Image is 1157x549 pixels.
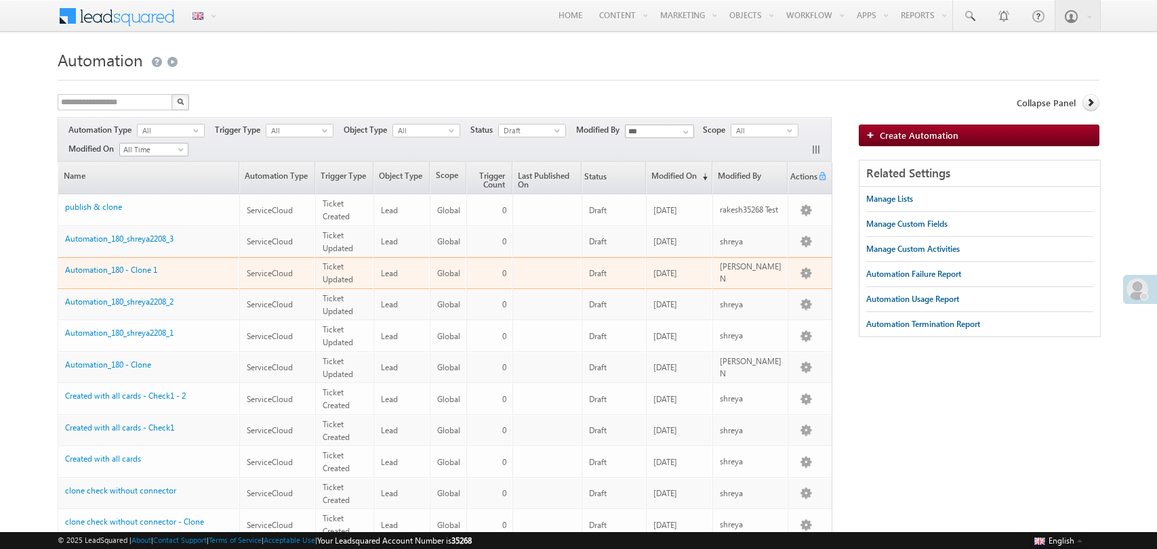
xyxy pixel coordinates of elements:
[437,425,460,435] span: Global
[247,394,293,404] span: ServiceCloud
[247,520,293,530] span: ServiceCloud
[381,236,398,246] span: Lead
[470,124,498,136] span: Status
[589,457,607,467] span: Draft
[68,143,119,155] span: Modified On
[247,205,293,215] span: ServiceCloud
[266,125,322,137] span: All
[323,419,350,442] span: Ticket Created
[502,520,506,530] span: 0
[554,127,565,133] span: select
[323,293,353,316] span: Ticket Updated
[323,482,350,505] span: Ticket Created
[65,297,174,307] a: Automation_180_shreya2208_2
[866,262,961,286] a: Automation Failure Report
[65,422,174,433] a: Created with all cards - Check1
[437,299,460,309] span: Global
[381,394,398,404] span: Lead
[317,535,472,546] span: Your Leadsquared Account Number is
[502,268,506,278] span: 0
[866,318,980,330] div: Automation Termination Report
[653,331,677,341] span: [DATE]
[703,124,731,136] span: Scope
[589,520,607,530] span: Draft
[720,261,782,285] div: [PERSON_NAME] N
[589,362,607,372] span: Draft
[437,520,460,530] span: Global
[437,331,460,341] span: Global
[589,394,607,404] span: Draft
[65,454,141,464] a: Created with all cards
[65,328,174,338] a: Automation_180_shreya2208_1
[502,331,506,341] span: 0
[787,127,798,133] span: select
[65,391,186,401] a: Created with all cards - Check1 - 2
[866,193,913,205] div: Manage Lists
[582,163,607,193] span: Status
[502,457,506,467] span: 0
[247,425,293,435] span: ServiceCloud
[1017,97,1076,109] span: Collapse Panel
[65,202,122,212] a: publish & clone
[381,520,398,530] span: Lead
[68,124,137,136] span: Automation Type
[713,162,787,194] a: Modified By
[120,144,184,156] span: All Time
[720,487,782,500] div: shreya
[381,268,398,278] span: Lead
[859,160,1100,187] div: Related Settings
[323,198,350,221] span: Ticket Created
[153,535,207,544] a: Contact Support
[65,234,174,244] a: Automation_180_shreya2208_3
[381,299,398,309] span: Lead
[866,218,948,230] div: Manage Custom Fields
[502,394,506,404] span: 0
[437,268,460,278] span: Global
[653,236,677,246] span: [DATE]
[653,520,677,530] span: [DATE]
[247,488,293,498] span: ServiceCloud
[247,236,293,246] span: ServiceCloud
[697,171,708,182] span: (sorted descending)
[653,394,677,404] span: [DATE]
[467,162,512,194] a: Trigger Count
[866,237,960,261] a: Manage Custom Activities
[653,205,677,215] span: [DATE]
[502,205,506,215] span: 0
[193,127,204,133] span: select
[138,125,193,137] span: All
[323,324,353,347] span: Ticket Updated
[653,299,677,309] span: [DATE]
[653,457,677,467] span: [DATE]
[240,162,314,194] a: Automation Type
[866,212,948,236] a: Manage Custom Fields
[247,331,293,341] span: ServiceCloud
[576,124,625,136] span: Modified By
[647,162,712,194] a: Modified On(sorted descending)
[215,124,266,136] span: Trigger Type
[866,268,961,280] div: Automation Failure Report
[381,205,398,215] span: Lead
[65,359,151,370] a: Automation_180 - Clone
[589,236,607,246] span: Draft
[502,299,506,309] span: 0
[866,131,880,139] img: add_icon.png
[502,425,506,435] span: 0
[589,299,607,309] span: Draft
[880,129,958,141] span: Create Automation
[589,268,607,278] span: Draft
[437,488,460,498] span: Global
[720,299,782,311] div: shreya
[788,163,817,193] span: Actions
[323,356,353,379] span: Ticket Updated
[381,425,398,435] span: Lead
[381,488,398,498] span: Lead
[1031,532,1085,548] button: English
[589,205,607,215] span: Draft
[119,143,188,156] a: All Time
[513,162,581,194] a: Last Published On
[589,331,607,341] span: Draft
[437,394,460,404] span: Global
[720,330,782,342] div: shreya
[323,230,353,253] span: Ticket Updated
